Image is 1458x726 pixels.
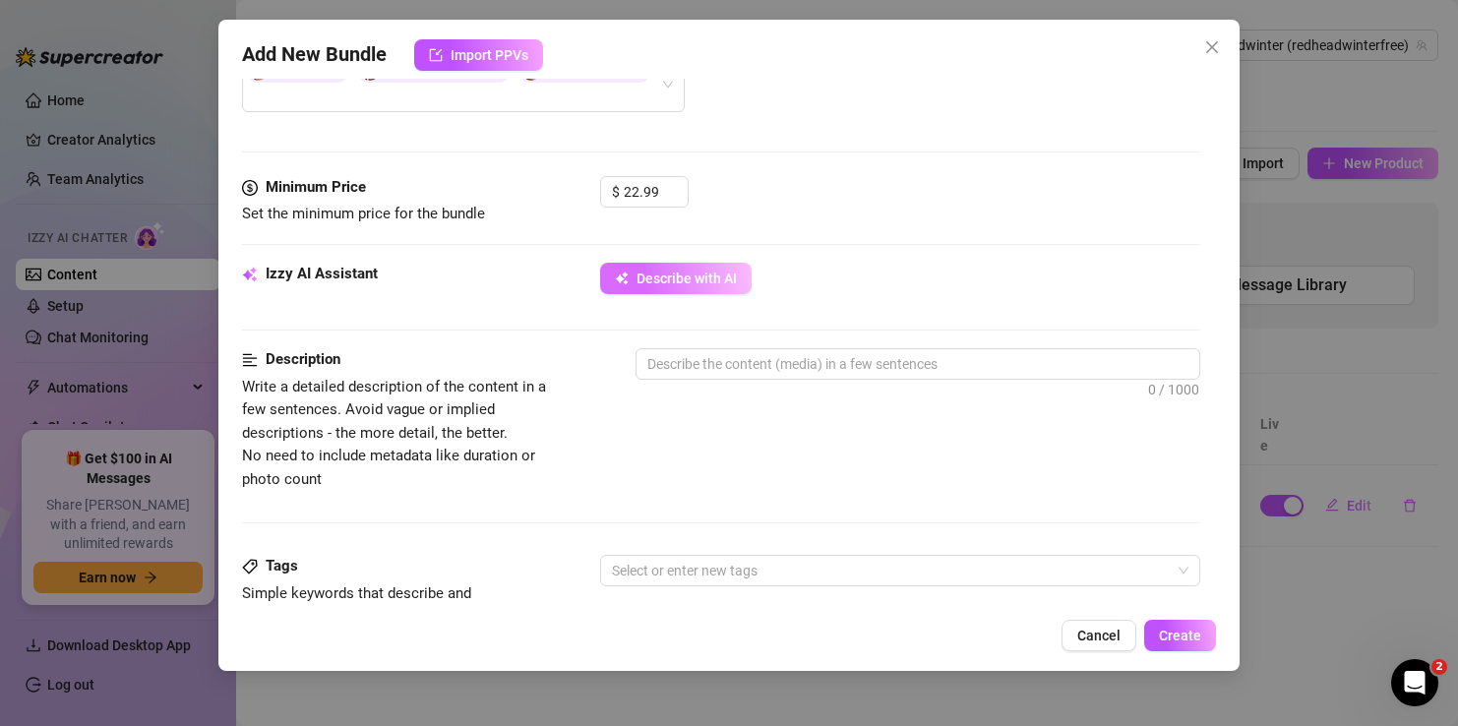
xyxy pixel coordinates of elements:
[1204,39,1220,55] span: close
[451,47,528,63] span: Import PPVs
[600,263,752,294] button: Describe with AI
[242,205,485,222] span: Set the minimum price for the bundle
[1062,620,1136,651] button: Cancel
[242,348,258,372] span: align-left
[1144,620,1216,651] button: Create
[266,178,366,196] strong: Minimum Price
[242,39,387,71] span: Add New Bundle
[429,48,443,62] span: import
[266,557,298,575] strong: Tags
[1159,628,1201,643] span: Create
[242,176,258,200] span: dollar
[266,265,378,282] strong: Izzy AI Assistant
[1431,659,1447,675] span: 2
[1077,628,1121,643] span: Cancel
[1196,31,1228,63] button: Close
[242,378,546,488] span: Write a detailed description of the content in a few sentences. Avoid vague or implied descriptio...
[266,350,340,368] strong: Description
[637,271,737,286] span: Describe with AI
[242,584,479,648] span: Simple keywords that describe and summarize the content, like specific fetishes, positions, categ...
[414,39,543,71] button: Import PPVs
[1196,39,1228,55] span: Close
[242,559,258,575] span: tag
[1391,659,1438,706] iframe: Intercom live chat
